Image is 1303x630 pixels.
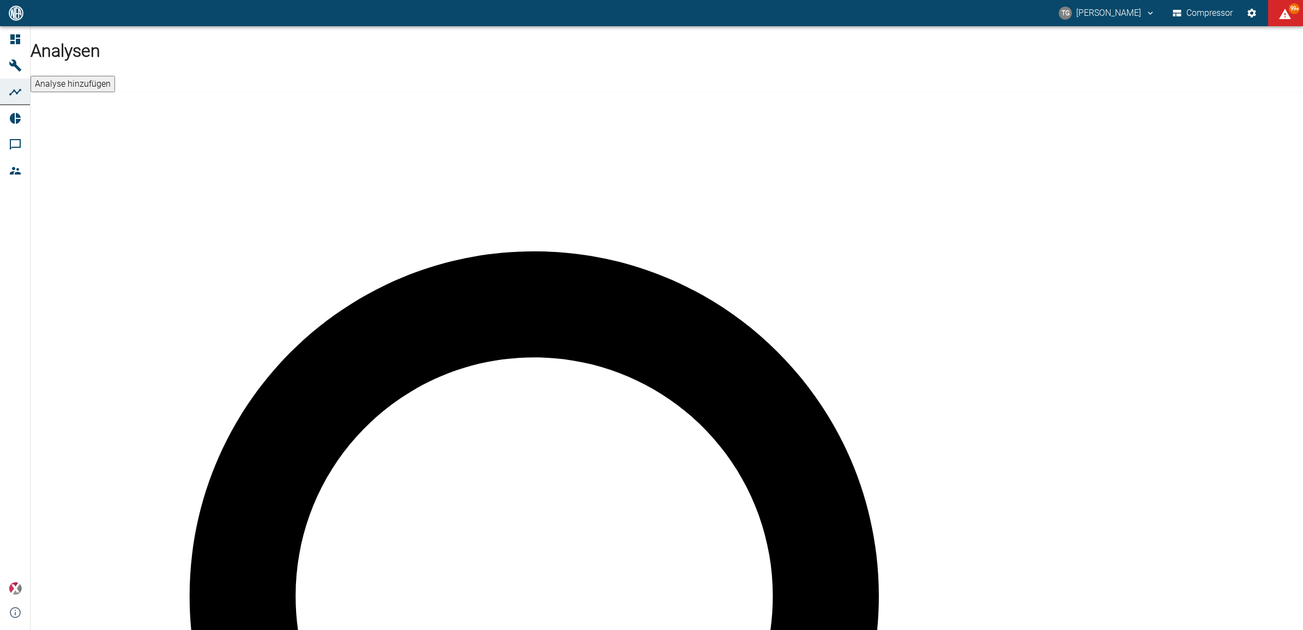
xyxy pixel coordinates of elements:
button: Compressor [1171,3,1235,23]
img: logo [8,5,25,20]
span: 99+ [1289,3,1300,14]
button: Einstellungen [1242,3,1262,23]
img: Xplore Logo [9,582,22,595]
h1: Analysen [31,38,1303,64]
button: thomas.gregoir@neuman-esser.com [1057,3,1157,23]
div: TG [1059,7,1072,20]
button: Analyse hinzufügen [31,76,115,92]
